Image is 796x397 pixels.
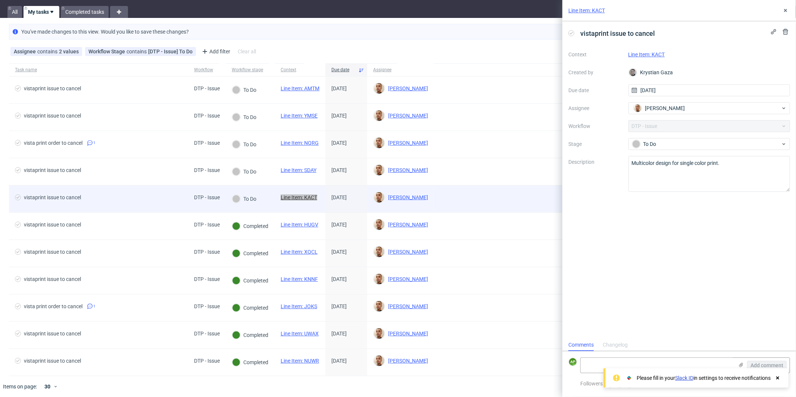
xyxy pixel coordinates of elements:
[385,140,428,146] span: [PERSON_NAME]
[385,331,428,337] span: [PERSON_NAME]
[232,195,256,203] div: To Do
[385,222,428,228] span: [PERSON_NAME]
[232,67,263,73] div: Workflow stage
[374,165,384,175] img: Bartłomiej Leśniczuk
[645,104,685,112] span: [PERSON_NAME]
[374,274,384,284] img: Bartłomiej Leśniczuk
[385,276,428,282] span: [PERSON_NAME]
[232,222,268,230] div: Completed
[37,49,59,54] span: contains
[93,140,96,146] span: 1
[569,358,577,366] figcaption: AP
[194,194,220,200] div: DTP - Issue
[331,113,347,119] span: [DATE]
[374,356,384,366] img: Bartłomiej Leśniczuk
[281,249,318,255] a: Line Item: XQCL
[675,375,693,381] a: Slack ID
[93,303,96,309] span: 1
[232,304,268,312] div: Completed
[199,46,232,57] div: Add filter
[374,328,384,339] img: Bartłomiej Leśniczuk
[568,339,594,351] div: Comments
[281,167,316,173] a: Line Item: SDAY
[632,140,781,148] div: To Do
[194,358,220,364] div: DTP - Issue
[568,122,622,131] label: Workflow
[232,86,256,94] div: To Do
[385,249,428,255] span: [PERSON_NAME]
[568,140,622,149] label: Stage
[281,67,299,73] div: Context
[232,168,256,176] div: To Do
[281,358,319,364] a: Line Item: NUWR
[61,6,109,18] a: Completed tasks
[24,276,81,282] div: vistaprint issue to cancel
[24,331,81,337] div: vistaprint issue to cancel
[15,67,182,73] span: Task name
[194,303,220,309] div: DTP - Issue
[194,140,220,146] div: DTP - Issue
[281,194,317,200] a: Line Item: KACT
[603,339,628,351] div: Changelog
[331,276,347,282] span: [DATE]
[24,140,82,146] div: vista print order to cancel
[281,85,319,91] a: Line Item: AMTM
[331,140,347,146] span: [DATE]
[374,301,384,312] img: Bartłomiej Leśniczuk
[194,249,220,255] div: DTP - Issue
[374,247,384,257] img: Bartłomiej Leśniczuk
[577,27,658,40] span: vistaprint issue to cancel
[374,83,384,94] img: Bartłomiej Leśniczuk
[634,104,642,112] img: Bartłomiej Leśniczuk
[629,69,637,76] img: Krystian Gaza
[232,358,268,366] div: Completed
[127,49,148,54] span: contains
[628,156,790,192] textarea: Multicolor design for single color print.
[236,46,257,57] div: Clear all
[40,381,53,392] div: 30
[374,219,384,230] img: Bartłomiej Leśniczuk
[281,113,318,119] a: Line Item: YMSE
[232,113,256,121] div: To Do
[281,222,318,228] a: Line Item: HUGV
[568,104,622,113] label: Assignee
[580,381,603,387] span: Followers
[232,249,268,257] div: Completed
[568,86,622,95] label: Due date
[331,85,347,91] span: [DATE]
[194,85,220,91] div: DTP - Issue
[331,331,347,337] span: [DATE]
[194,331,220,337] div: DTP - Issue
[625,374,633,382] img: Slack
[24,303,82,309] div: vista print order to cancel
[568,50,622,59] label: Context
[194,167,220,173] div: DTP - Issue
[24,358,81,364] div: vistaprint issue to cancel
[281,276,318,282] a: Line Item: KNNF
[59,49,79,54] div: 2 values
[24,85,81,91] div: vistaprint issue to cancel
[14,49,37,54] span: Assignee
[24,222,81,228] div: vistaprint issue to cancel
[24,249,81,255] div: vistaprint issue to cancel
[331,67,355,73] span: Due date
[194,222,220,228] div: DTP - Issue
[568,7,605,14] a: Line Item: KACT
[637,374,771,382] div: Please fill in your in settings to receive notifications
[24,167,81,173] div: vistaprint issue to cancel
[232,140,256,149] div: To Do
[331,167,347,173] span: [DATE]
[385,358,428,364] span: [PERSON_NAME]
[385,113,428,119] span: [PERSON_NAME]
[568,68,622,77] label: Created by
[331,303,347,309] span: [DATE]
[374,110,384,121] img: Bartłomiej Leśniczuk
[194,276,220,282] div: DTP - Issue
[385,194,428,200] span: [PERSON_NAME]
[3,383,37,390] span: Items on page:
[24,194,81,200] div: vistaprint issue to cancel
[194,67,213,73] div: Workflow
[331,222,347,228] span: [DATE]
[88,49,127,54] span: Workflow Stage
[568,157,622,190] label: Description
